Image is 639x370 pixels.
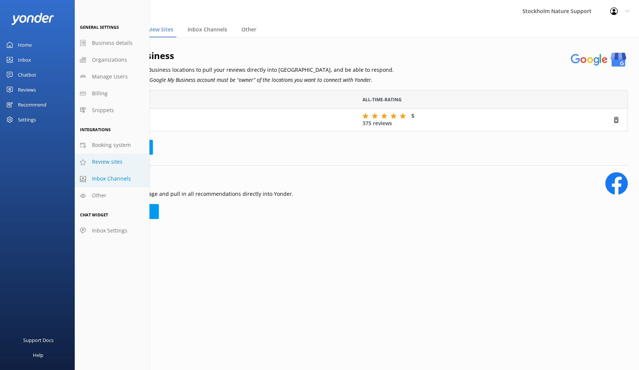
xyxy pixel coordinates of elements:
div: 375 reviews [362,112,612,127]
span: Other [92,191,106,200]
div: Help [33,348,43,363]
span: Integrations [80,127,111,132]
div: Home [18,37,32,52]
span: Inbox Channels [92,175,131,183]
span: Other [241,26,256,33]
span: Organizations [92,56,127,64]
span: All-time-rating [362,96,402,103]
a: Snippets [75,102,149,119]
span: Manage Users [92,73,128,81]
a: Inbox Settings [75,222,149,239]
span: 5 [411,112,414,119]
a: Booking system [75,137,149,154]
h2: Google My Business [86,49,394,63]
h2: Facebook [86,172,293,186]
span: Business details [92,39,133,47]
div: Settings [18,112,36,127]
div: grid [86,109,628,131]
span: Snippets [92,106,114,114]
img: yonder-white-logo.png [11,13,54,25]
a: Billing [75,85,149,102]
a: Review sites [75,154,149,170]
div: Recommend [18,97,46,112]
p: Connect your Facebook page and pull in all recommendations directly into Yonder. [86,190,293,198]
span: Billing [92,89,108,98]
p: Connect your Google My Business locations to pull your reviews directly into [GEOGRAPHIC_DATA], a... [86,66,394,74]
span: Chat Widget [80,212,108,218]
a: Organizations [75,52,149,68]
i: Please note, the connected Google My Business account must be “owner” of the locations you want t... [86,76,373,83]
div: Reviews [18,82,36,97]
span: Inbox Settings [92,226,127,235]
a: Business details [75,35,149,52]
span: Review Sites [142,26,173,33]
span: Inbox Channels [188,26,227,33]
div: Inbox [18,52,31,67]
a: Other [75,187,149,204]
p: [STREET_ADDRESS] [92,120,351,128]
div: Stockholm Nature [92,112,351,129]
a: Inbox Channels [75,170,149,187]
div: Chatbot [18,67,36,82]
div: Support Docs [23,333,53,348]
span: Review sites [92,158,123,166]
span: General Settings [80,24,119,30]
a: Manage Users [75,68,149,85]
span: Booking system [92,141,131,149]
